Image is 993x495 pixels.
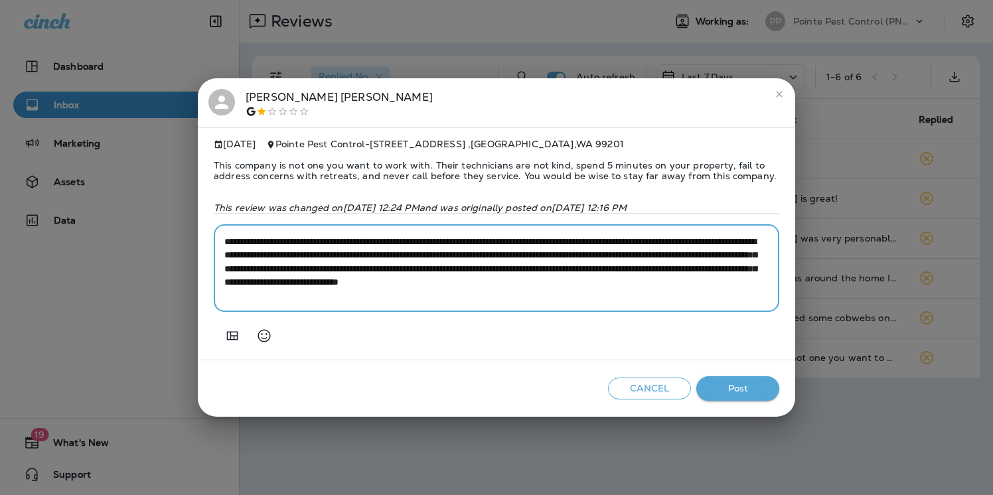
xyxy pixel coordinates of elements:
[219,322,246,349] button: Add in a premade template
[214,202,779,213] p: This review was changed on [DATE] 12:24 PM
[246,89,433,117] div: [PERSON_NAME] [PERSON_NAME]
[275,138,624,150] span: Pointe Pest Control - [STREET_ADDRESS] , [GEOGRAPHIC_DATA] , WA 99201
[214,149,779,192] span: This company is not one you want to work with. Their technicians are not kind, spend 5 minutes on...
[251,322,277,349] button: Select an emoji
[696,376,779,401] button: Post
[769,84,790,105] button: close
[420,202,627,214] span: and was originally posted on [DATE] 12:16 PM
[214,139,256,150] span: [DATE]
[608,378,691,399] button: Cancel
